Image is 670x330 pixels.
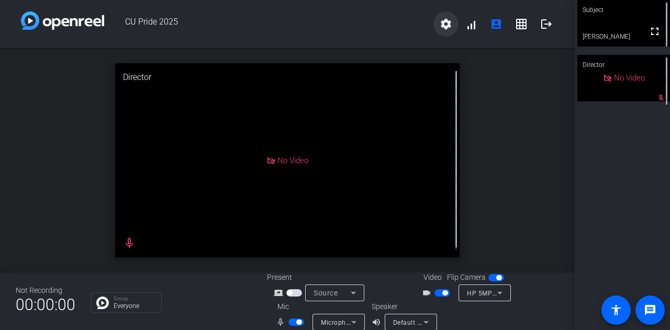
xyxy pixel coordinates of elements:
mat-icon: volume_up [372,316,384,328]
div: Mic [267,301,372,312]
mat-icon: fullscreen [649,25,661,38]
mat-icon: account_box [490,18,502,30]
button: signal_cellular_alt [459,12,484,37]
span: 00:00:00 [16,292,75,317]
span: HP 5MP Camera (30c9:00c1) [467,289,557,297]
img: white-gradient.svg [21,12,104,30]
div: Director [577,55,670,75]
span: Default - DELL S2425HS (HD Audio Driver for Display Audio) [393,318,577,326]
mat-icon: screen_share_outline [274,287,286,299]
mat-icon: videocam_outline [422,287,434,299]
span: No Video [277,155,308,165]
span: Source [314,289,338,297]
span: No Video [614,73,645,83]
p: Group [114,296,156,301]
img: Chat Icon [96,297,109,309]
mat-icon: accessibility [610,304,622,316]
p: Everyone [114,303,156,309]
span: Video [423,272,442,283]
div: Speaker [372,301,434,312]
span: Microphone Array (Intel® Smart Sound Technology for Digital Microphones) [321,318,553,326]
mat-icon: grid_on [515,18,528,30]
div: Not Recording [16,285,75,296]
mat-icon: settings [440,18,452,30]
mat-icon: logout [540,18,553,30]
mat-icon: message [644,304,656,316]
div: Director [115,63,460,92]
span: CU Pride 2025 [104,12,433,37]
div: Present [267,272,372,283]
mat-icon: mic_none [276,316,288,328]
span: Flip Camera [447,272,486,283]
